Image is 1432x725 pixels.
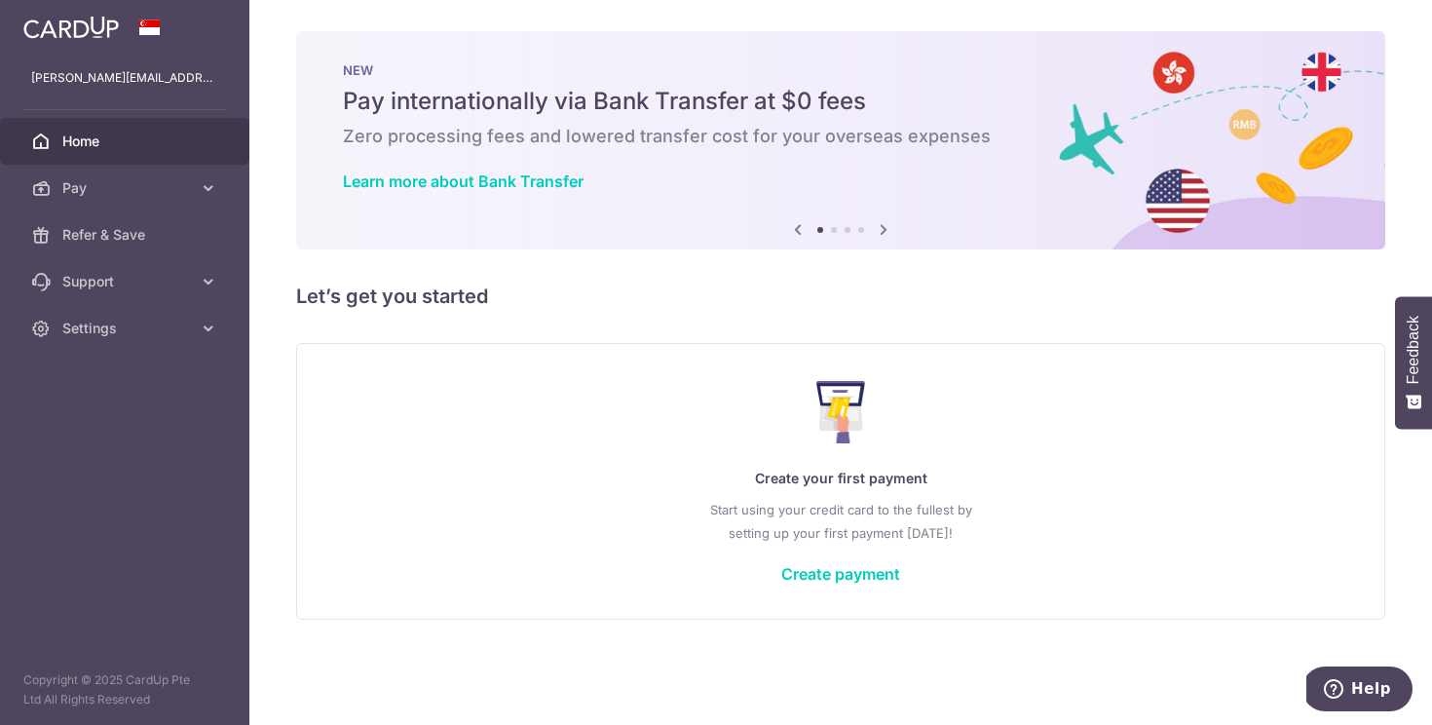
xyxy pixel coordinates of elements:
span: Settings [62,319,191,338]
h5: Let’s get you started [296,281,1385,312]
img: CardUp [23,16,119,39]
p: NEW [343,62,1338,78]
span: Feedback [1405,316,1422,384]
p: Start using your credit card to the fullest by setting up your first payment [DATE]! [336,498,1345,545]
button: Feedback - Show survey [1395,296,1432,429]
span: Home [62,132,191,151]
span: Refer & Save [62,225,191,245]
h6: Zero processing fees and lowered transfer cost for your overseas expenses [343,125,1338,148]
a: Create payment [781,564,900,584]
span: Support [62,272,191,291]
h5: Pay internationally via Bank Transfer at $0 fees [343,86,1338,117]
a: Learn more about Bank Transfer [343,172,584,191]
img: Bank transfer banner [296,31,1385,249]
iframe: Opens a widget where you can find more information [1306,667,1413,715]
p: [PERSON_NAME][EMAIL_ADDRESS][DOMAIN_NAME] [31,68,218,88]
span: Pay [62,178,191,198]
img: Make Payment [816,381,866,443]
p: Create your first payment [336,467,1345,490]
